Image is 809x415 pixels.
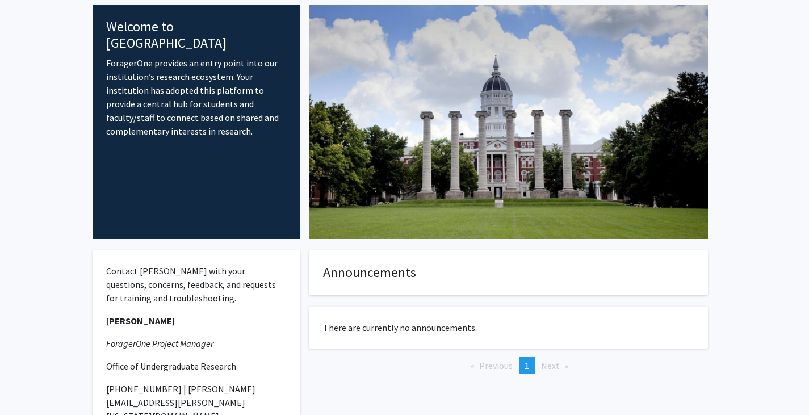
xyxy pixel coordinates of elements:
p: Contact [PERSON_NAME] with your questions, concerns, feedback, and requests for training and trou... [106,264,287,305]
em: ForagerOne Project Manager [106,338,213,349]
span: Previous [479,360,513,371]
strong: [PERSON_NAME] [106,315,175,326]
iframe: Chat [9,364,48,406]
ul: Pagination [309,357,708,374]
h4: Announcements [323,265,694,281]
p: There are currently no announcements. [323,321,694,334]
span: Next [541,360,560,371]
p: ForagerOne provides an entry point into our institution’s research ecosystem. Your institution ha... [106,56,287,138]
h4: Welcome to [GEOGRAPHIC_DATA] [106,19,287,52]
p: Office of Undergraduate Research [106,359,287,373]
img: Cover Image [309,5,708,239]
span: 1 [525,360,529,371]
